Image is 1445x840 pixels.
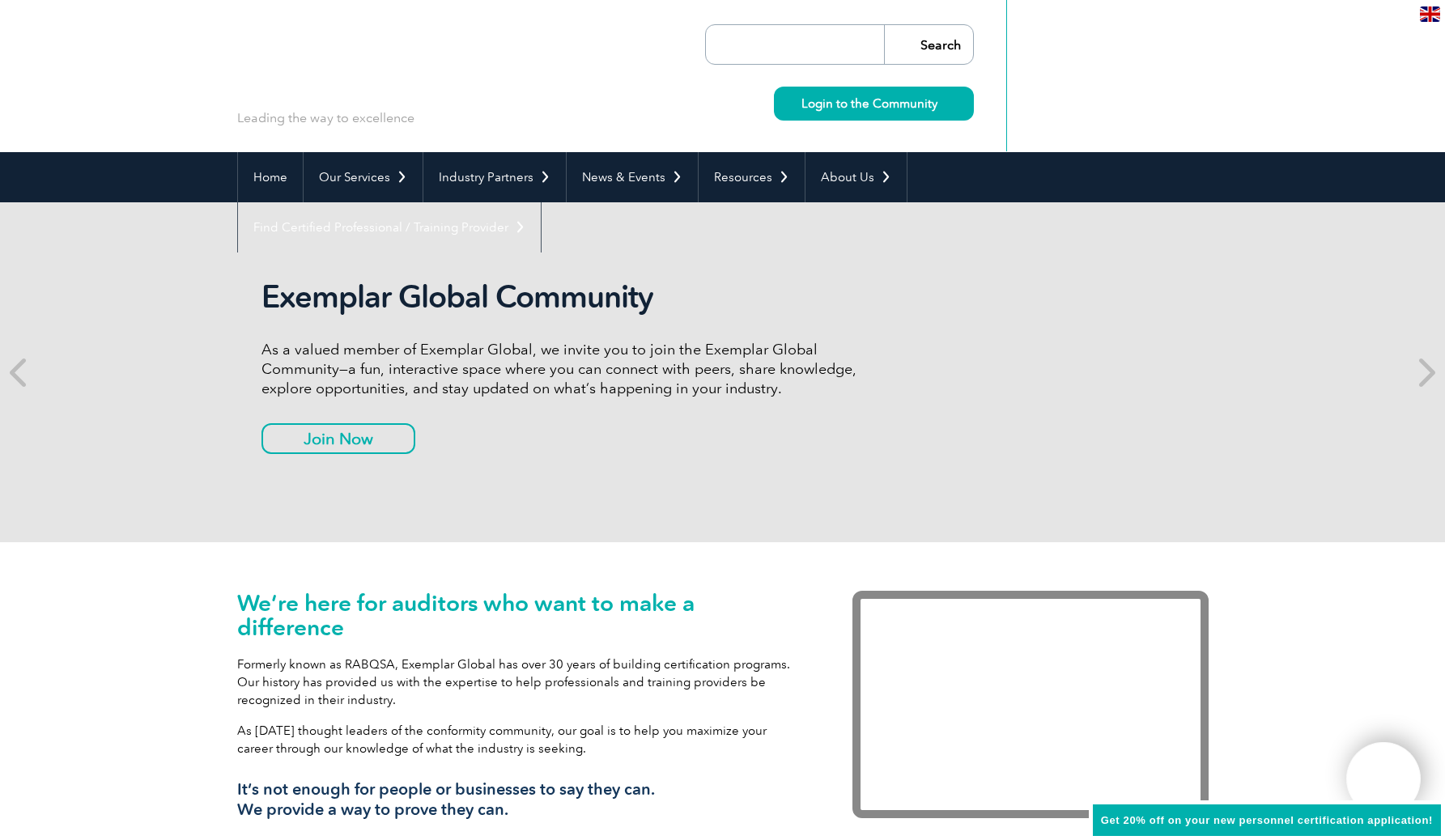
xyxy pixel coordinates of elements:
img: svg+xml;nitro-empty-id=MTgxNToxMTY=-1;base64,PHN2ZyB2aWV3Qm94PSIwIDAgNDAwIDQwMCIgd2lkdGg9IjQwMCIg... [1363,759,1404,800]
p: Formerly known as RABQSA, Exemplar Global has over 30 years of building certification programs. O... [237,655,804,709]
h2: Exemplar Global Community [261,278,869,316]
p: As a valued member of Exemplar Global, we invite you to join the Exemplar Global Community—a fun,... [261,340,869,398]
h1: We’re here for auditors who want to make a difference [237,591,804,639]
span: Get 20% off on your new personnel certification application! [1101,814,1433,826]
p: As [DATE] thought leaders of the conformity community, our goal is to help you maximize your care... [237,722,804,757]
img: svg+xml;nitro-empty-id=MzcwOjIyMw==-1;base64,PHN2ZyB2aWV3Qm94PSIwIDAgMTEgMTEiIHdpZHRoPSIxMSIgaGVp... [937,99,946,108]
a: Industry Partners [423,152,566,202]
p: Leading the way to excellence [237,109,414,127]
a: Join Now [261,423,415,454]
iframe: Exemplar Global: Working together to make a difference [852,591,1209,818]
input: Search [884,25,973,64]
a: Home [238,152,303,202]
a: Login to the Community [774,87,974,121]
a: Resources [699,152,805,202]
a: About Us [805,152,907,202]
a: Find Certified Professional / Training Provider [238,202,541,252]
a: Our Services [304,152,423,202]
h3: It’s not enough for people or businesses to say they can. We provide a way to prove they can. [237,779,804,820]
img: en [1420,6,1440,22]
a: News & Events [567,152,698,202]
